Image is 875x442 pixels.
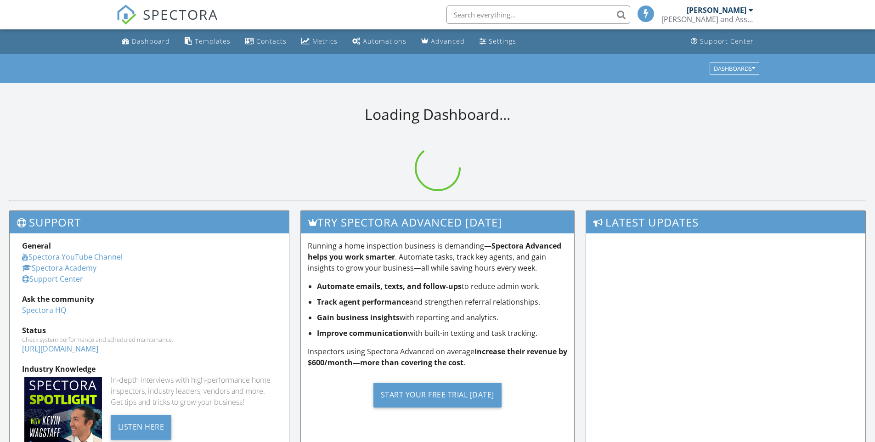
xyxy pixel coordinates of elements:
[242,33,290,50] a: Contacts
[181,33,234,50] a: Templates
[308,346,568,368] p: Inspectors using Spectora Advanced on average .
[111,415,172,440] div: Listen Here
[349,33,410,50] a: Automations (Basic)
[308,346,567,368] strong: increase their revenue by $600/month—more than covering the cost
[317,328,568,339] li: with built-in texting and task tracking.
[418,33,469,50] a: Advanced
[256,37,287,45] div: Contacts
[10,211,289,233] h3: Support
[22,336,277,343] div: Check system performance and scheduled maintenance.
[298,33,341,50] a: Metrics
[116,12,218,32] a: SPECTORA
[431,37,465,45] div: Advanced
[710,62,759,75] button: Dashboards
[22,274,83,284] a: Support Center
[317,328,408,338] strong: Improve communication
[317,281,568,292] li: to reduce admin work.
[22,241,51,251] strong: General
[489,37,516,45] div: Settings
[700,37,754,45] div: Support Center
[22,252,123,262] a: Spectora YouTube Channel
[687,6,746,15] div: [PERSON_NAME]
[22,263,96,273] a: Spectora Academy
[118,33,174,50] a: Dashboard
[317,312,400,323] strong: Gain business insights
[687,33,757,50] a: Support Center
[317,297,409,307] strong: Track agent performance
[22,363,277,374] div: Industry Knowledge
[312,37,338,45] div: Metrics
[143,5,218,24] span: SPECTORA
[308,240,568,273] p: Running a home inspection business is demanding— . Automate tasks, track key agents, and gain ins...
[195,37,231,45] div: Templates
[714,65,755,72] div: Dashboards
[22,294,277,305] div: Ask the community
[308,375,568,414] a: Start Your Free Trial [DATE]
[317,312,568,323] li: with reporting and analytics.
[308,241,561,262] strong: Spectora Advanced helps you work smarter
[317,281,462,291] strong: Automate emails, texts, and follow-ups
[446,6,630,24] input: Search everything...
[22,305,66,315] a: Spectora HQ
[301,211,575,233] h3: Try spectora advanced [DATE]
[111,374,277,408] div: In-depth interviews with high-performance home inspectors, industry leaders, vendors and more. Ge...
[373,383,502,408] div: Start Your Free Trial [DATE]
[317,296,568,307] li: and strengthen referral relationships.
[132,37,170,45] div: Dashboard
[22,344,98,354] a: [URL][DOMAIN_NAME]
[661,15,753,24] div: Steele and Associates
[116,5,136,25] img: The Best Home Inspection Software - Spectora
[111,421,172,431] a: Listen Here
[476,33,520,50] a: Settings
[363,37,406,45] div: Automations
[22,325,277,336] div: Status
[586,211,865,233] h3: Latest Updates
